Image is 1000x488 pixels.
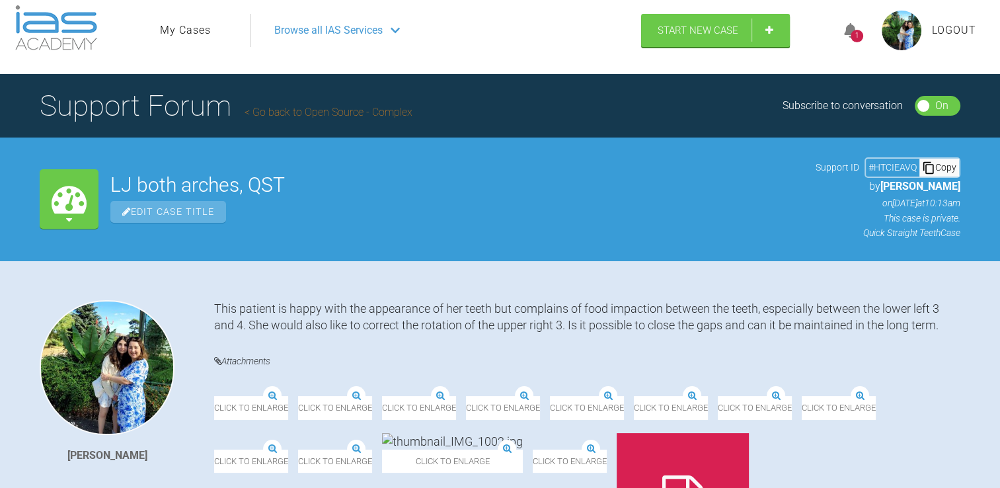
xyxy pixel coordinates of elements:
span: Start New Case [658,24,738,36]
div: Copy [919,159,959,176]
span: Click to enlarge [550,396,624,419]
img: thumbnail_IMG_1002.jpg [382,433,523,450]
div: # HTCIEAVQ [866,160,919,175]
span: Click to enlarge [802,396,876,419]
span: Click to enlarge [533,450,607,473]
div: Subscribe to conversation [783,97,903,114]
a: Go back to Open Source - Complex [245,106,412,118]
div: This patient is happy with the appearance of her teeth but complains of food impaction between th... [214,300,960,333]
div: 1 [851,30,863,42]
p: by [816,178,960,195]
div: On [935,97,948,114]
span: Click to enlarge [298,396,372,419]
span: Support ID [816,160,859,175]
div: [PERSON_NAME] [67,447,147,464]
span: Edit Case Title [110,201,226,223]
span: Click to enlarge [214,450,288,473]
img: logo-light.3e3ef733.png [15,5,97,50]
img: Shilan Jaf [40,300,174,435]
h2: LJ both arches, QST [110,175,804,195]
span: Click to enlarge [382,396,456,419]
span: Click to enlarge [634,396,708,419]
a: My Cases [160,22,211,39]
p: on [DATE] at 10:13am [816,196,960,210]
span: Click to enlarge [298,450,372,473]
span: Click to enlarge [214,396,288,419]
a: Logout [932,22,976,39]
img: profile.png [882,11,921,50]
h4: Attachments [214,353,960,370]
span: [PERSON_NAME] [880,180,960,192]
span: Click to enlarge [466,396,540,419]
p: Quick Straight Teeth Case [816,225,960,240]
span: Click to enlarge [718,396,792,419]
a: Start New Case [641,14,790,47]
span: Browse all IAS Services [274,22,383,39]
p: This case is private. [816,211,960,225]
h1: Support Forum [40,83,412,129]
span: Click to enlarge [382,450,523,473]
